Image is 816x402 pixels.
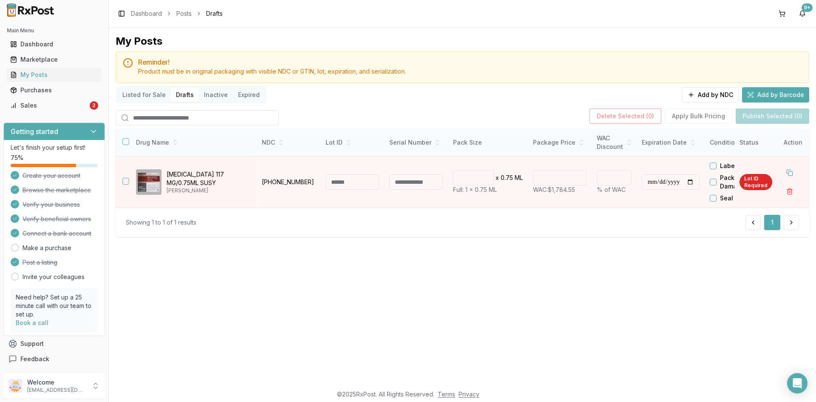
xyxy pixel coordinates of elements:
span: Verify beneficial owners [23,215,91,223]
th: Action [777,129,809,157]
div: Sales [10,101,88,110]
label: Seal Broken [720,194,756,202]
th: Pack Size [448,129,528,157]
button: Drafts [171,88,199,102]
button: Purchases [3,83,105,97]
div: Drug Name [136,138,250,147]
button: Support [3,336,105,351]
nav: breadcrumb [131,9,223,18]
div: Showing 1 to 1 of 1 results [126,218,196,227]
span: Feedback [20,355,49,363]
button: Duplicate [782,165,797,180]
img: User avatar [8,379,22,393]
th: Status [734,129,777,157]
div: Package Price [533,138,586,147]
button: Feedback [3,351,105,367]
div: 2 [90,101,98,110]
span: Browse the marketplace [23,186,91,194]
span: Drafts [206,9,223,18]
span: Full: 1 x 0.75 ML [453,186,497,193]
span: Connect a bank account [23,229,91,238]
button: Add by Barcode [742,87,809,103]
span: WAC: $1,784.55 [533,186,575,193]
h2: Main Menu [7,27,102,34]
div: My Posts [116,34,162,48]
button: Listed for Sale [117,88,171,102]
p: Need help? Set up a 25 minute call with our team to set up. [16,293,93,319]
h5: Reminder! [138,59,802,66]
a: Invite your colleagues [23,273,85,281]
button: Sales2 [3,99,105,112]
th: Condition [705,129,768,157]
p: 0.75 [501,174,513,182]
button: Expired [233,88,265,102]
div: 9+ [802,3,813,12]
p: Let's finish your setup first! [11,143,98,152]
button: My Posts [3,68,105,82]
div: Marketplace [10,55,98,64]
p: x [496,174,499,182]
div: Lot ID [326,138,379,147]
a: My Posts [7,67,102,83]
div: Dashboard [10,40,98,48]
p: Welcome [27,378,86,387]
img: Invega Sustenna 117 MG/0.75ML SUSY [136,169,161,195]
div: Purchases [10,86,98,94]
img: RxPost Logo [3,3,58,17]
div: Serial Number [389,138,443,147]
span: % of WAC [597,186,626,193]
p: [MEDICAL_DATA] 117 MG/0.75ML SUSY [167,170,250,187]
a: Dashboard [7,37,102,52]
p: ML [515,174,523,182]
a: Dashboard [131,9,162,18]
div: WAC Discount [597,134,632,151]
span: Post a listing [23,258,57,267]
h3: Getting started [11,126,58,137]
button: Marketplace [3,53,105,66]
div: Expiration Date [642,138,700,147]
a: Sales2 [7,98,102,113]
span: 75 % [11,154,23,162]
div: Open Intercom Messenger [787,373,807,393]
div: NDC [262,138,315,147]
p: [PERSON_NAME] [167,187,250,194]
a: Purchases [7,83,102,98]
a: Posts [176,9,192,18]
a: Book a call [16,319,48,326]
a: Terms [438,391,455,398]
div: Product must be in original packaging with visible NDC or GTIN, lot, expiration, and serialization. [138,67,802,76]
a: Marketplace [7,52,102,67]
span: Create your account [23,171,80,180]
p: [EMAIL_ADDRESS][DOMAIN_NAME] [27,387,86,393]
button: 9+ [796,7,809,20]
p: [PHONE_NUMBER] [262,178,315,186]
button: Inactive [199,88,233,102]
button: Add by NDC [682,87,739,103]
label: Label Residue [720,162,762,170]
button: Delete [782,184,797,199]
div: Lot ID Required [739,174,772,190]
a: Privacy [459,391,479,398]
span: Verify your business [23,200,80,209]
div: My Posts [10,71,98,79]
button: 1 [764,215,780,230]
a: Make a purchase [23,244,71,252]
label: Package Damaged [720,174,768,191]
button: Dashboard [3,37,105,51]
